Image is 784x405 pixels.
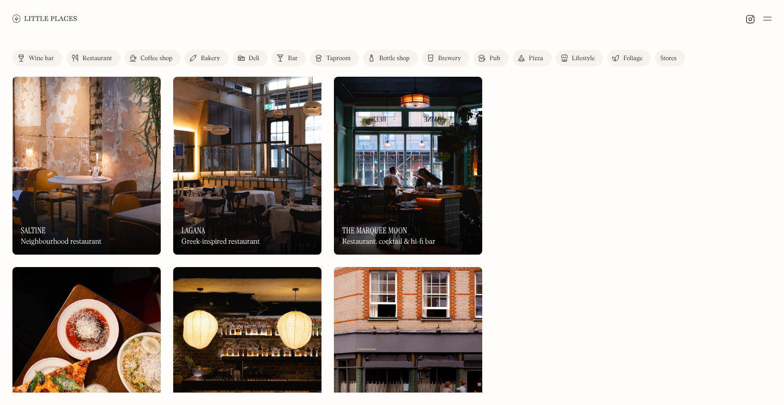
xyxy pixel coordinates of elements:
[141,55,172,62] div: Coffee shop
[379,55,410,62] div: Bottle shop
[623,55,642,62] div: Foliage
[363,50,418,66] a: Bottle shop
[21,226,46,235] h3: Saltine
[334,77,482,255] img: The Marquee Moon
[12,77,161,255] a: SaltineSaltineSaltineNeighbourhood restaurant
[173,77,321,255] img: Lagana
[513,50,552,66] a: Pizza
[310,50,359,66] a: Taproom
[272,50,306,66] a: Bar
[326,55,351,62] div: Taproom
[21,238,102,246] div: Neighbourhood restaurant
[607,50,651,66] a: Foliage
[572,55,595,62] div: Lifestyle
[334,77,482,255] a: The Marquee MoonThe Marquee MoonThe Marquee MoonRestaurant, cocktail & hi-fi bar
[438,55,461,62] div: Brewery
[655,50,685,66] a: Stores
[12,77,161,255] img: Saltine
[173,77,321,255] a: LaganaLaganaLaganaGreek-inspired restaurant
[489,55,500,62] div: Pub
[185,50,228,66] a: Bakery
[422,50,469,66] a: Brewery
[66,50,120,66] a: Restaurant
[181,226,205,235] h3: Lagana
[124,50,180,66] a: Coffee shop
[473,50,509,66] a: Pub
[660,55,677,62] div: Stores
[556,50,603,66] a: Lifestyle
[29,55,54,62] div: Wine bar
[342,226,407,235] h3: The Marquee Moon
[249,55,260,62] div: Deli
[288,55,298,62] div: Bar
[342,238,436,246] div: Restaurant, cocktail & hi-fi bar
[12,50,62,66] a: Wine bar
[82,55,112,62] div: Restaurant
[181,238,260,246] div: Greek-inspired restaurant
[529,55,543,62] div: Pizza
[233,50,268,66] a: Deli
[201,55,220,62] div: Bakery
